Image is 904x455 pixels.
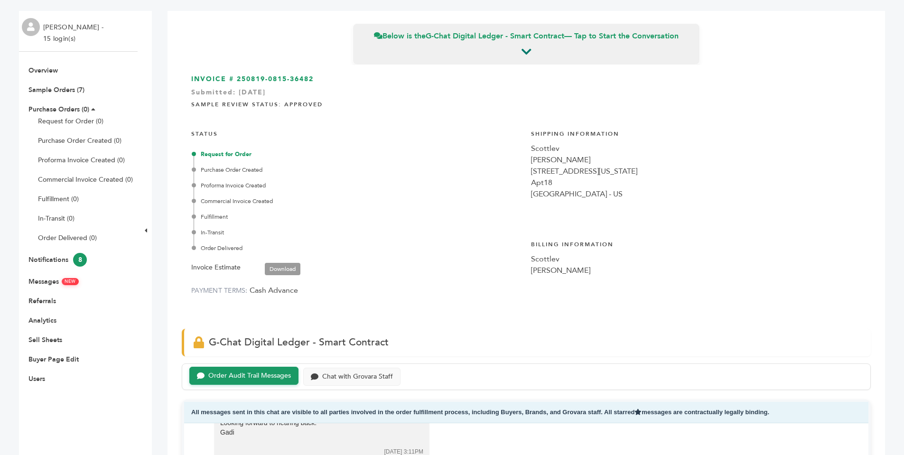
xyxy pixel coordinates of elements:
div: Purchase Order Created [194,166,522,174]
a: Referrals [28,297,56,306]
a: Download [265,263,300,275]
div: [STREET_ADDRESS][US_STATE] [531,166,861,177]
a: Users [28,374,45,383]
h4: Shipping Information [531,123,861,143]
div: [GEOGRAPHIC_DATA] - US [531,188,861,200]
div: Chat with Grovara Staff [322,373,393,381]
a: Order Delivered (0) [38,233,97,242]
a: Purchase Order Created (0) [38,136,121,145]
a: Fulfillment (0) [38,195,79,204]
span: 8 [73,253,87,267]
label: PAYMENT TERMS: [191,286,248,295]
a: Analytics [28,316,56,325]
li: [PERSON_NAME] - 15 login(s) [43,22,106,45]
a: Notifications8 [28,255,87,264]
a: Overview [28,66,58,75]
h4: Sample Review Status: Approved [191,93,861,113]
div: Order Delivered [194,244,522,252]
a: Proforma Invoice Created (0) [38,156,125,165]
div: [PERSON_NAME] [531,154,861,166]
div: Proforma Invoice Created [194,181,522,190]
div: Commercial Invoice Created [194,197,522,205]
h4: Billing Information [531,233,861,253]
h4: STATUS [191,123,522,143]
div: Order Audit Trail Messages [208,372,291,380]
a: Buyer Page Edit [28,355,79,364]
a: Commercial Invoice Created (0) [38,175,133,184]
img: profile.png [22,18,40,36]
div: Scottlev [531,253,861,265]
a: Sample Orders (7) [28,85,84,94]
a: MessagesNEW [28,277,79,286]
span: G-Chat Digital Ledger - Smart Contract [209,335,389,349]
div: All messages sent in this chat are visible to all parties involved in the order fulfillment proce... [184,402,868,423]
a: Sell Sheets [28,335,62,344]
a: Request for Order (0) [38,117,103,126]
div: Looking forward to hearing back. [220,418,410,428]
div: Submitted: [DATE] [191,88,861,102]
span: NEW [62,278,79,285]
div: Request for Order [194,150,522,158]
a: In-Transit (0) [38,214,75,223]
strong: G-Chat Digital Ledger - Smart Contract [426,31,564,41]
span: Below is the — Tap to Start the Conversation [374,31,679,41]
label: Invoice Estimate [191,262,241,273]
div: In-Transit [194,228,522,237]
div: Fulfillment [194,213,522,221]
div: Apt18 [531,177,861,188]
h3: INVOICE # 250819-0815-36482 [191,74,861,84]
div: [PERSON_NAME] [531,265,861,276]
span: Cash Advance [250,285,298,296]
a: Purchase Orders (0) [28,105,89,114]
div: Gadi [220,428,410,437]
div: Scottlev [531,143,861,154]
